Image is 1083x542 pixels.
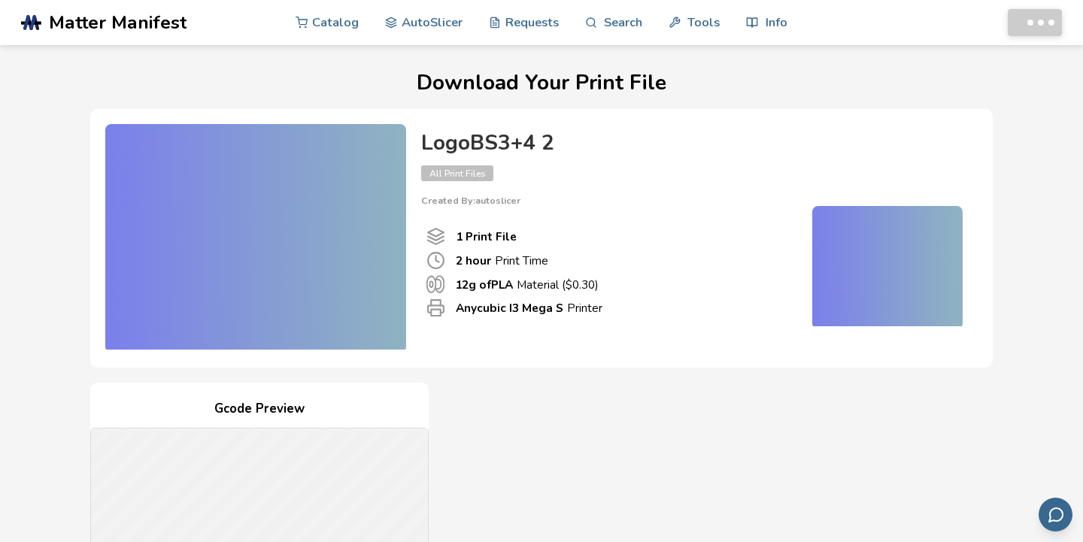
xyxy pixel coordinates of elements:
[21,71,1062,95] h1: Download Your Print File
[456,300,602,316] p: Printer
[426,298,445,317] span: Printer
[426,251,445,270] span: Print Time
[456,253,491,268] b: 2 hour
[456,229,517,244] b: 1 Print File
[426,275,444,293] span: Material Used
[421,132,963,155] h4: LogoBS3+4 2
[1039,498,1072,531] button: Send feedback via email
[455,277,599,292] p: Material ($ 0.30 )
[455,277,513,292] b: 12 g of PLA
[421,165,493,181] span: All Print Files
[421,195,963,206] p: Created By: autoslicer
[49,12,187,33] span: Matter Manifest
[90,398,429,421] h4: Gcode Preview
[426,227,445,246] span: Number Of Print files
[456,253,548,268] p: Print Time
[456,300,563,316] b: Anycubic I3 Mega S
